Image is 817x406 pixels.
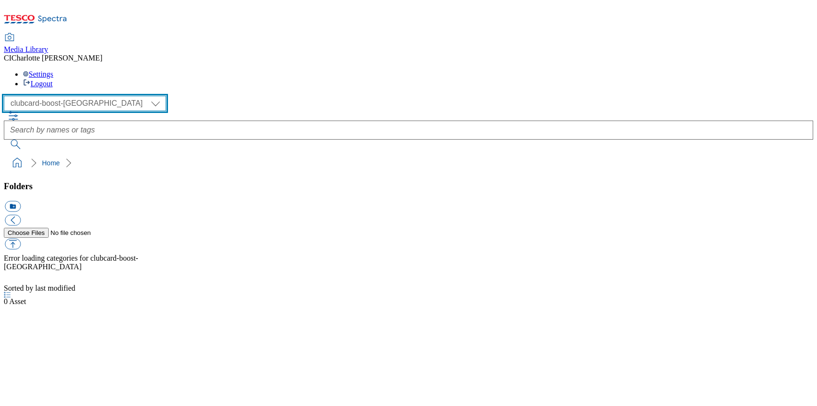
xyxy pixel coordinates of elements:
[10,155,25,171] a: home
[23,70,53,78] a: Settings
[4,121,813,140] input: Search by names or tags
[4,297,9,305] span: 0
[42,159,60,167] a: Home
[4,284,75,292] span: Sorted by last modified
[11,54,103,62] span: Charlotte [PERSON_NAME]
[4,181,813,192] h3: Folders
[4,34,48,54] a: Media Library
[4,254,138,271] span: Error loading categories for clubcard-boost-[GEOGRAPHIC_DATA]
[4,45,48,53] span: Media Library
[4,54,11,62] span: CI
[4,297,26,305] span: Asset
[23,80,52,88] a: Logout
[4,154,813,172] nav: breadcrumb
